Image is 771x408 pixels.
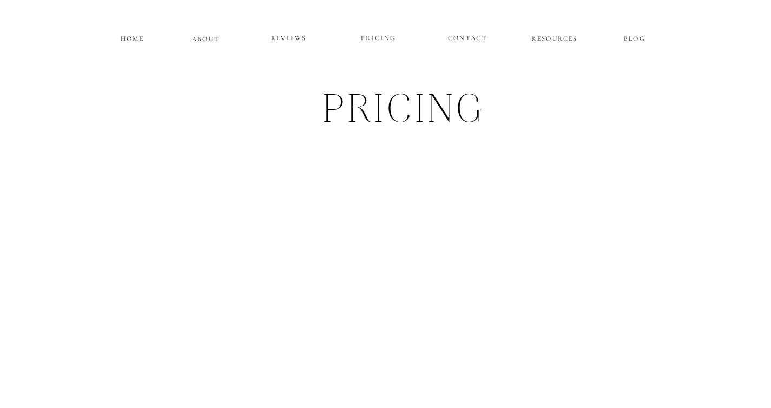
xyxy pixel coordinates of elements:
a: ABOUT [192,33,220,42]
a: HOME [119,32,146,42]
a: BLOG [610,32,660,42]
a: RESOURCES [530,32,579,42]
a: PRICING [346,32,411,45]
a: CONTACT [448,32,487,41]
h1: pRICING [157,83,653,142]
a: REVIEWS [256,32,321,45]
